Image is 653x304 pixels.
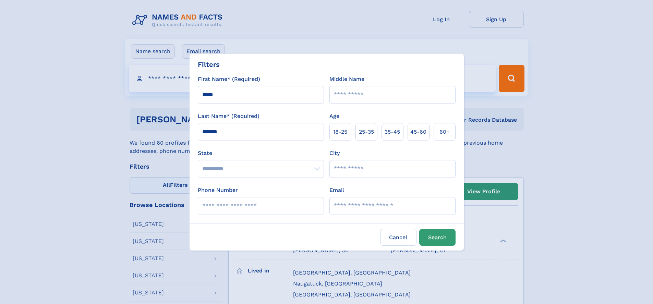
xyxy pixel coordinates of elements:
[198,186,238,194] label: Phone Number
[329,112,339,120] label: Age
[410,128,426,136] span: 45‑60
[329,149,340,157] label: City
[198,149,324,157] label: State
[198,112,259,120] label: Last Name* (Required)
[329,75,364,83] label: Middle Name
[329,186,344,194] label: Email
[359,128,374,136] span: 25‑35
[419,229,456,246] button: Search
[198,75,260,83] label: First Name* (Required)
[439,128,450,136] span: 60+
[380,229,416,246] label: Cancel
[333,128,347,136] span: 18‑25
[198,59,220,70] div: Filters
[385,128,400,136] span: 35‑45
